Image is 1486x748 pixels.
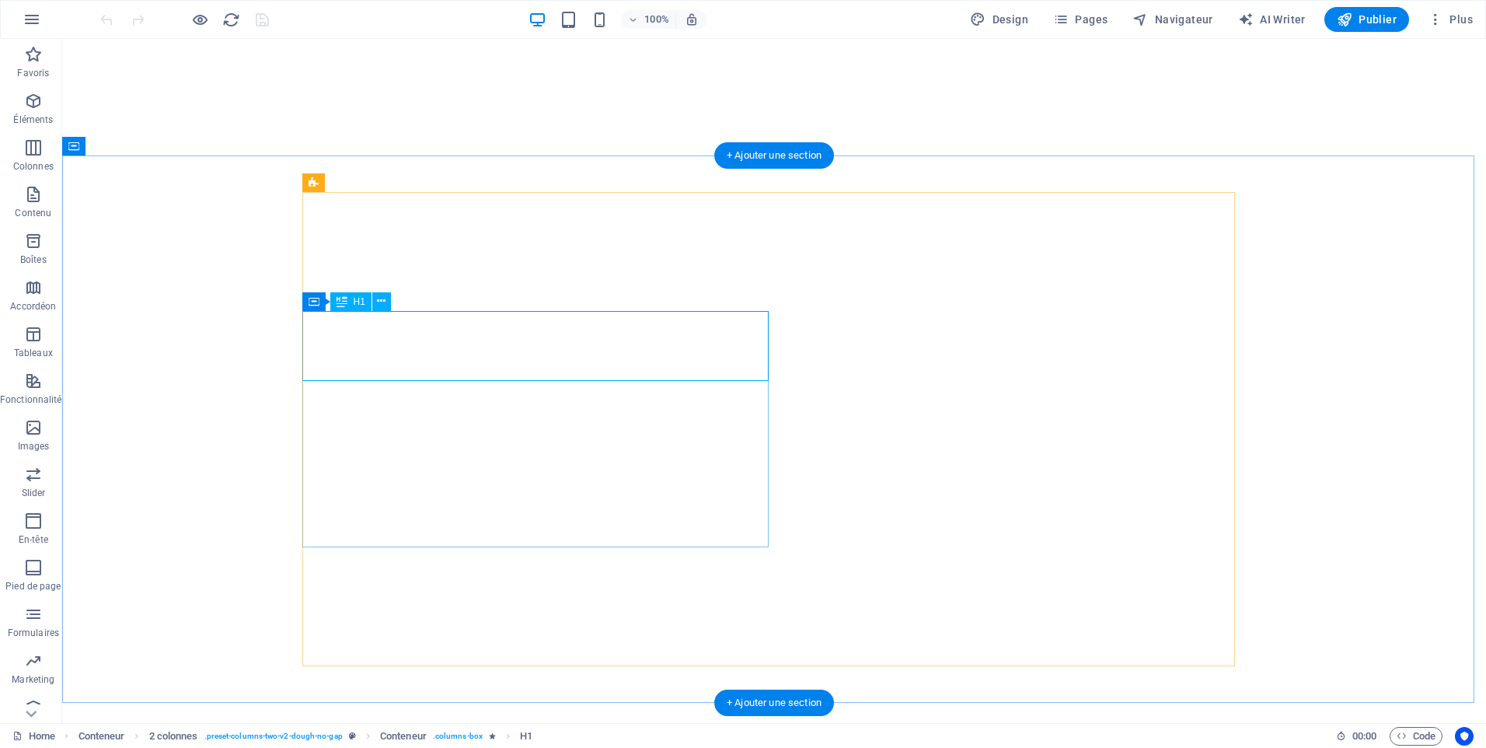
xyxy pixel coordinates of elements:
button: Design [964,7,1034,32]
span: Code [1397,727,1435,746]
span: . preset-columns-two-v2-dough-no-gap [204,727,343,746]
i: Lors du redimensionnement, ajuster automatiquement le niveau de zoom en fonction de l'appareil sé... [685,12,699,26]
p: En-tête [19,533,48,546]
p: Tableaux [14,347,53,359]
p: Colonnes [13,160,54,173]
button: Publier [1324,7,1409,32]
i: Cet élément contient une animation. [489,732,496,740]
span: Cliquez pour sélectionner. Double-cliquez pour modifier. [78,727,125,746]
span: Publier [1337,12,1397,27]
button: Cliquez ici pour quitter le mode Aperçu et poursuivre l'édition. [190,10,209,29]
button: Plus [1421,7,1479,32]
span: Cliquez pour sélectionner. Double-cliquez pour modifier. [380,727,427,746]
h6: 100% [644,10,669,29]
p: Favoris [17,67,49,79]
span: Design [970,12,1028,27]
p: Éléments [13,114,53,126]
p: Marketing [12,673,54,686]
span: AI Writer [1238,12,1306,27]
i: Actualiser la page [222,11,240,29]
div: Design (Ctrl+Alt+Y) [964,7,1034,32]
span: Plus [1428,12,1473,27]
button: 100% [621,10,676,29]
i: Cet élément est une présélection personnalisable. [349,732,356,740]
button: Code [1390,727,1442,746]
p: Contenu [15,207,51,219]
h6: Durée de la session [1336,727,1377,746]
div: + Ajouter une section [714,690,834,716]
button: Pages [1047,7,1114,32]
p: Slider [22,487,46,499]
span: : [1363,730,1366,742]
span: Navigateur [1132,12,1212,27]
button: reload [222,10,240,29]
span: H1 [354,297,365,306]
span: 00 00 [1352,727,1376,746]
button: Usercentrics [1455,727,1474,746]
nav: breadcrumb [78,727,533,746]
span: . columns-box [433,727,483,746]
p: Formulaires [8,627,59,639]
button: Navigateur [1126,7,1219,32]
p: Pied de page [5,580,61,592]
span: Cliquez pour sélectionner. Double-cliquez pour modifier. [520,727,532,746]
span: Pages [1053,12,1108,27]
span: Cliquez pour sélectionner. Double-cliquez pour modifier. [149,727,198,746]
p: Boîtes [20,253,47,266]
p: Accordéon [10,300,56,313]
div: + Ajouter une section [714,142,834,169]
a: Cliquez pour annuler la sélection. Double-cliquez pour ouvrir Pages. [12,727,55,746]
button: AI Writer [1232,7,1312,32]
p: Images [18,440,50,453]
